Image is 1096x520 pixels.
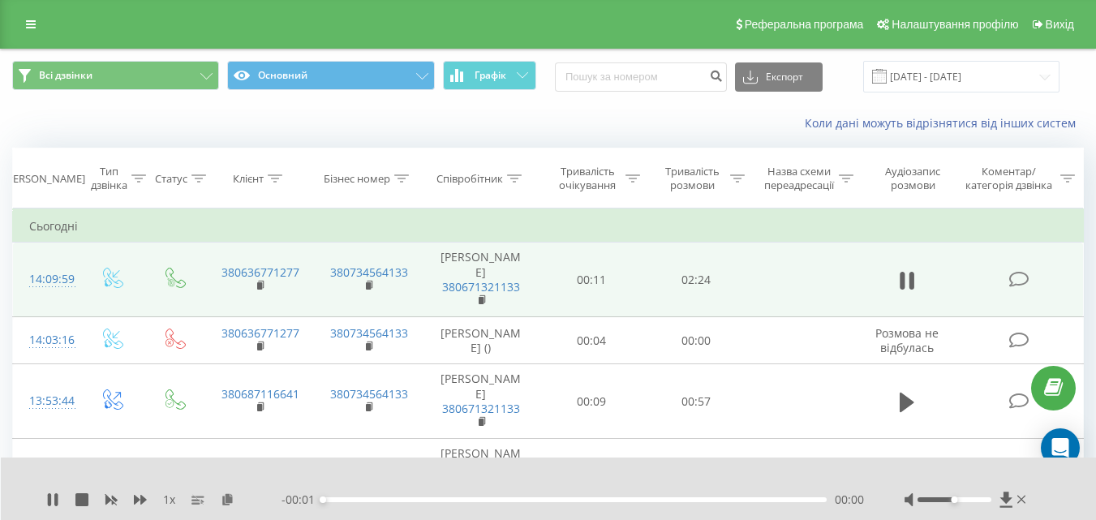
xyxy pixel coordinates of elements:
button: Графік [443,61,536,90]
td: 02:24 [644,243,749,317]
div: Статус [155,172,187,186]
td: 00:00 [644,317,749,364]
span: Розмова не відбулась [875,325,939,355]
a: 380636771277 [221,325,299,341]
td: 00:11 [539,243,644,317]
div: Клієнт [233,172,264,186]
div: Тривалість розмови [659,165,726,192]
button: Всі дзвінки [12,61,219,90]
div: 14:03:16 [29,324,63,356]
div: Назва схеми переадресації [763,165,835,192]
div: Аудіозапис розмови [872,165,954,192]
div: 14:09:59 [29,264,63,295]
div: Open Intercom Messenger [1041,428,1080,467]
td: 00:04 [539,317,644,364]
span: 00:00 [835,492,864,508]
div: Тривалість очікування [554,165,621,192]
td: 00:33 [539,439,644,514]
div: [PERSON_NAME] [3,172,85,186]
a: 380636771277 [221,264,299,280]
div: Коментар/категорія дзвінка [961,165,1056,192]
td: 00:57 [644,364,749,439]
a: 380734564133 [330,264,408,280]
div: Accessibility label [320,496,326,503]
div: 13:53:44 [29,385,63,417]
td: [PERSON_NAME] [423,243,539,317]
div: Accessibility label [951,496,957,503]
button: Основний [227,61,434,90]
a: 380687116641 [221,386,299,402]
a: 380671321133 [442,401,520,416]
div: Тип дзвінка [91,165,127,192]
button: Експорт [735,62,823,92]
span: Налаштування профілю [892,18,1018,31]
span: Всі дзвінки [39,69,92,82]
td: Сьогодні [13,210,1084,243]
td: [PERSON_NAME] [423,364,539,439]
a: 380734564133 [330,386,408,402]
span: Вихід [1046,18,1074,31]
span: Реферальна програма [745,18,864,31]
td: 00:09 [539,364,644,439]
td: [PERSON_NAME] [423,439,539,514]
input: Пошук за номером [555,62,727,92]
span: 1 x [163,492,175,508]
a: Коли дані можуть відрізнятися вiд інших систем [805,115,1084,131]
div: Співробітник [436,172,503,186]
span: Графік [475,70,506,81]
td: 00:28 [644,439,749,514]
span: - 00:01 [282,492,323,508]
a: 380671321133 [442,279,520,294]
div: Бізнес номер [324,172,390,186]
a: 380734564133 [330,325,408,341]
td: [PERSON_NAME] () [423,317,539,364]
